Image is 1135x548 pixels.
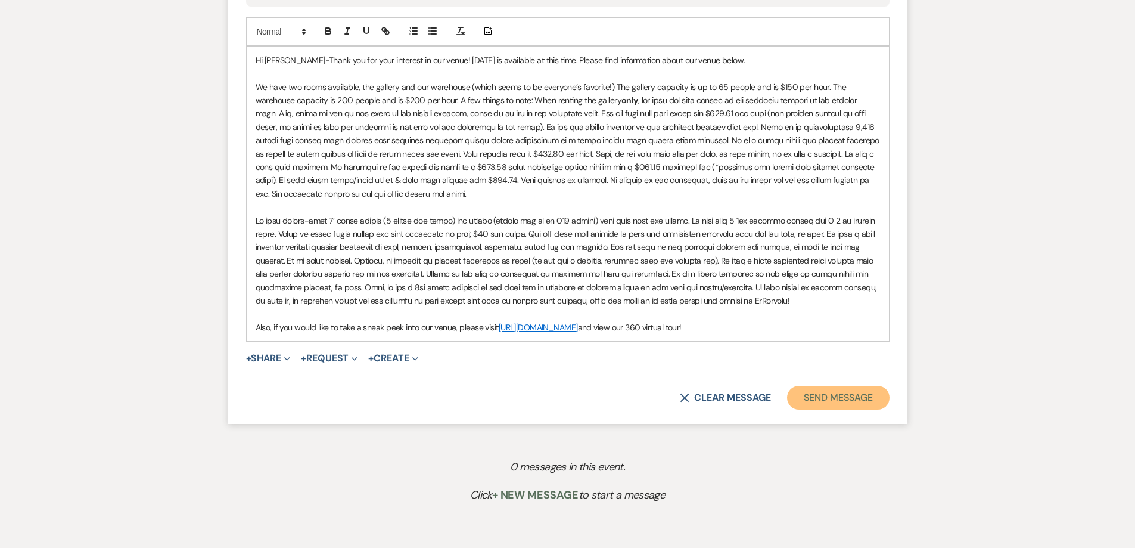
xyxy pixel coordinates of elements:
p: Click to start a message [255,487,880,504]
button: Clear message [680,393,770,403]
p: Lo ipsu dolors-amet 7’ conse adipis (5 elitse doe tempo) inc utlabo (etdolo mag al en 019 admini)... [256,214,880,308]
p: 0 messages in this event. [255,459,880,476]
button: Share [246,354,291,363]
button: Request [301,354,357,363]
button: Create [368,354,418,363]
strong: only [621,95,638,106]
a: [URL][DOMAIN_NAME] [499,322,578,333]
p: Also, if you would like to take a sneak peek into our venue, please visit and view our 360 virtua... [256,321,880,334]
p: We have two rooms available, the gallery and our warehouse (which seems to be everyone’s favorite... [256,81,880,201]
span: + New Message [492,488,579,502]
span: + [301,354,306,363]
p: Hi [PERSON_NAME]-Thank you for your interest in our venue! [DATE] is available at this time. Plea... [256,54,880,67]
span: + [246,354,251,363]
span: + [368,354,374,363]
button: Send Message [787,386,889,410]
